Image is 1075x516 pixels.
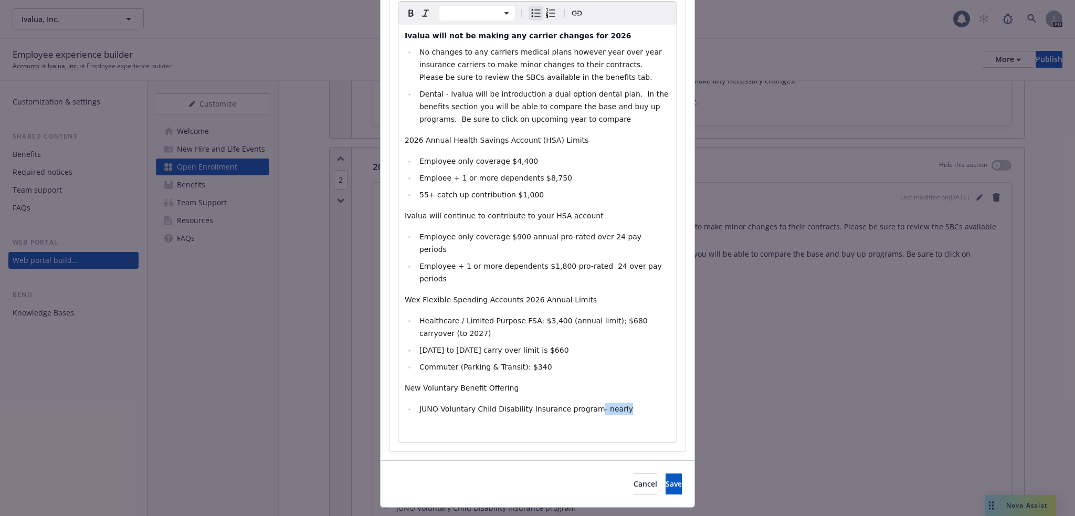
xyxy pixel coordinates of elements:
span: Employee only coverage $900 annual pro-rated over 24 pay periods [419,233,644,254]
span: [DATE] to [DATE] carry over limit is $660 [419,346,569,354]
span: JUNO Voluntary Child Disability Insurance program- nearly [419,405,633,413]
span: Wex Flexible Spending Accounts 2026 Annual Limits [405,296,597,304]
span: Emploee + 1 or more dependents $8,750 [419,174,572,182]
div: toggle group [529,6,558,20]
span: No changes to any carriers medical plans however year over year insurance carriers to make minor ... [419,48,664,81]
button: Bold [404,6,418,20]
span: New Voluntary Benefit Offering [405,384,519,392]
button: Numbered list [543,6,558,20]
span: Employee only coverage $4,400 [419,157,538,165]
span: Cancel [634,479,657,489]
button: Bulleted list [529,6,543,20]
button: Block type [439,6,515,20]
span: Commuter (Parking & Transit): $340 [419,363,552,371]
span: 2026 Annual Health Savings Account (HSA) Limits [405,136,588,144]
div: editable markdown [398,25,677,443]
span: Ivalua will continue to contribute to your HSA account [405,212,604,220]
button: Cancel [634,473,657,494]
button: Italic [418,6,433,20]
span: Healthcare / Limited Purpose FSA: $3,400 (annual limit); $680 carryover ​(to 2027) [419,317,650,338]
span: Dental - Ivalua will be introduction a dual option dental plan. In the benefits section you will ... [419,90,671,123]
span: 55+ catch up contribution $1,000 [419,191,544,199]
button: Create link [570,6,584,20]
span: Save [666,479,682,489]
span: Employee + 1 or more dependents $1,800 pro-rated 24 over pay periods [419,262,664,283]
button: Save [666,473,682,494]
span: Ivalua will not be making any carrier changes for 2026 [405,31,631,40]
